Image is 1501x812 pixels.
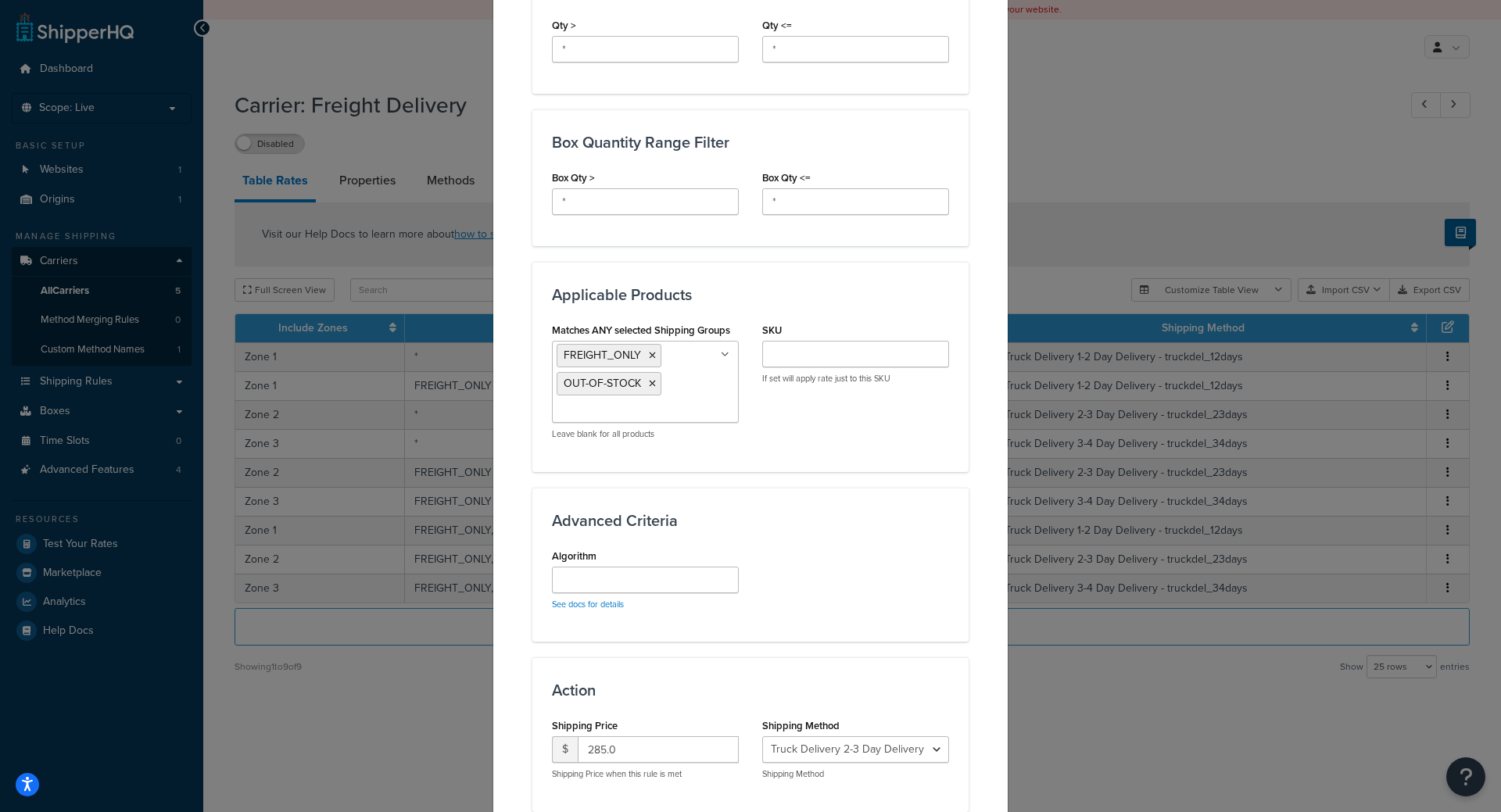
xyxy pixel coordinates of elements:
label: Shipping Price [552,720,618,732]
label: Box Qty <= [762,172,811,184]
label: Qty <= [762,20,792,31]
label: Qty > [552,20,576,31]
p: Leave blank for all products [552,428,739,440]
h3: Box Quantity Range Filter [552,134,949,151]
a: See docs for details [552,598,624,610]
p: If set will apply rate just to this SKU [762,373,949,385]
label: SKU [762,324,782,336]
label: Shipping Method [762,720,840,732]
label: Algorithm [552,550,596,562]
label: Box Qty > [552,172,595,184]
p: Shipping Price when this rule is met [552,768,739,780]
p: Shipping Method [762,768,949,780]
h3: Action [552,681,949,699]
span: FREIGHT_ONLY [564,347,641,363]
label: Matches ANY selected Shipping Groups [552,324,730,336]
span: OUT-OF-STOCK [564,375,641,392]
h3: Advanced Criteria [552,512,949,529]
span: $ [552,736,578,763]
h3: Applicable Products [552,286,949,303]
